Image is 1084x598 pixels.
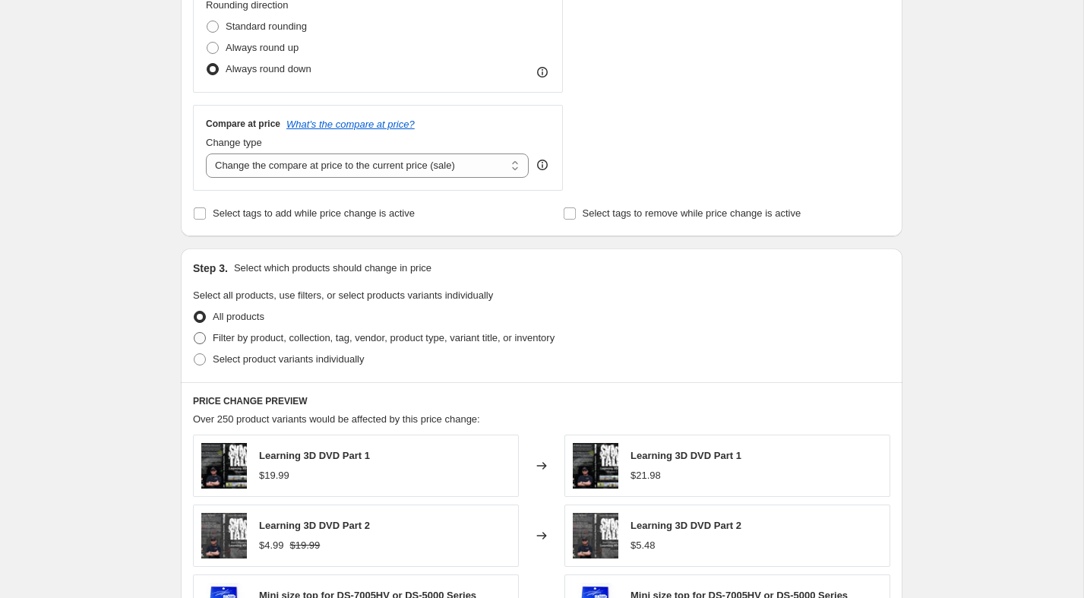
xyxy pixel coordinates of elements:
[226,21,307,32] span: Standard rounding
[213,311,264,322] span: All products
[193,290,493,301] span: Select all products, use filters, or select products variants individually
[201,513,247,558] img: SM-DVD2-2_80x.jpg
[259,450,370,461] span: Learning 3D DVD Part 1
[201,443,247,489] img: SM-DVD1-2_80x.jpg
[259,538,284,553] div: $4.99
[193,395,890,407] h6: PRICE CHANGE PREVIEW
[234,261,431,276] p: Select which products should change in price
[630,450,741,461] span: Learning 3D DVD Part 1
[226,63,311,74] span: Always round down
[206,118,280,130] h3: Compare at price
[213,332,555,343] span: Filter by product, collection, tag, vendor, product type, variant title, or inventory
[573,513,618,558] img: SM-DVD2-2_80x.jpg
[535,157,550,172] div: help
[213,207,415,219] span: Select tags to add while price change is active
[259,468,289,483] div: $19.99
[259,520,370,531] span: Learning 3D DVD Part 2
[226,42,299,53] span: Always round up
[206,137,262,148] span: Change type
[630,468,661,483] div: $21.98
[290,538,321,553] strike: $19.99
[630,538,656,553] div: $5.48
[193,413,480,425] span: Over 250 product variants would be affected by this price change:
[630,520,741,531] span: Learning 3D DVD Part 2
[583,207,801,219] span: Select tags to remove while price change is active
[286,119,415,130] button: What's the compare at price?
[213,353,364,365] span: Select product variants individually
[193,261,228,276] h2: Step 3.
[573,443,618,489] img: SM-DVD1-2_80x.jpg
